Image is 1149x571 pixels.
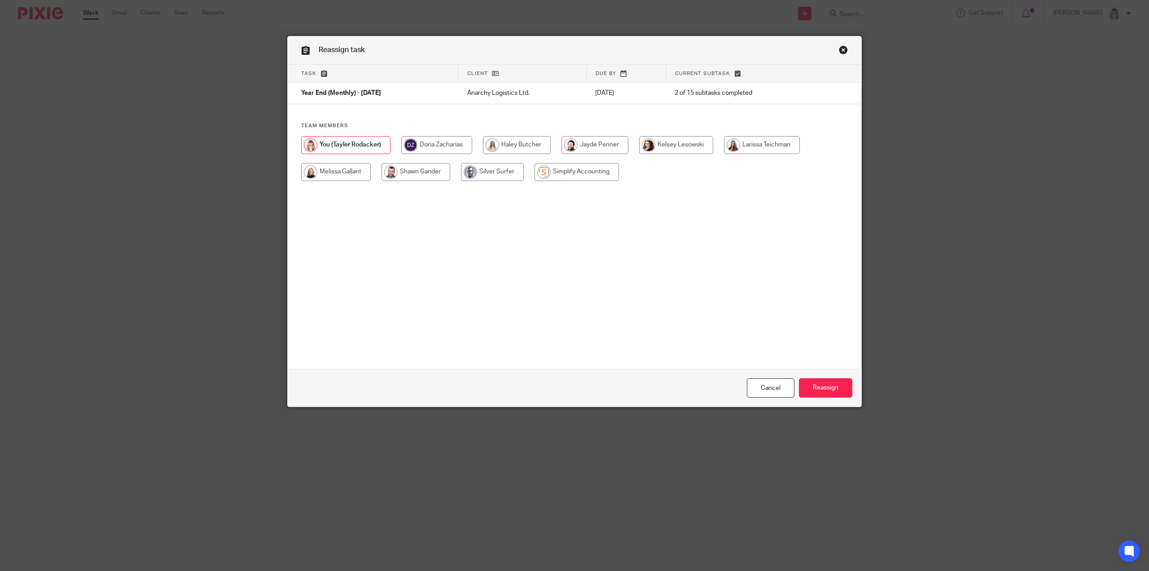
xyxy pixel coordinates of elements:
td: 2 of 15 subtasks completed [666,83,818,104]
p: [DATE] [595,89,657,97]
span: Due by [596,71,616,76]
h4: Team members [301,122,848,129]
input: Reassign [799,378,852,398]
span: Current subtask [675,71,730,76]
span: Year End (Monthly) - [DATE] [301,90,381,97]
span: Task [301,71,316,76]
a: Close this dialog window [839,45,848,58]
a: Close this dialog window [747,378,794,398]
span: Client [467,71,488,76]
span: Reassign task [319,46,365,53]
p: Anarchy Logistics Ltd. [467,89,578,97]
